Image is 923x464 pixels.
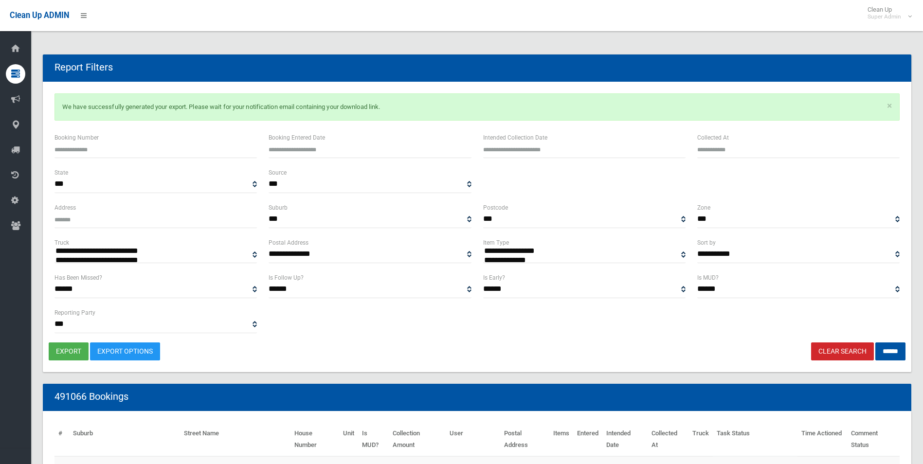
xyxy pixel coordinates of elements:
[483,132,547,143] label: Intended Collection Date
[54,202,76,213] label: Address
[847,423,900,456] th: Comment Status
[90,342,160,360] a: Export Options
[483,237,509,248] label: Item Type
[887,101,892,111] a: ×
[648,423,688,456] th: Collected At
[358,423,389,456] th: Is MUD?
[54,93,900,121] p: We have successfully generated your export. Please wait for your notification email containing yo...
[54,132,99,143] label: Booking Number
[54,237,69,248] label: Truck
[797,423,847,456] th: Time Actioned
[688,423,713,456] th: Truck
[811,342,874,360] a: Clear Search
[49,342,89,360] button: export
[339,423,358,456] th: Unit
[549,423,573,456] th: Items
[43,387,140,406] header: 491066 Bookings
[602,423,648,456] th: Intended Date
[10,11,69,20] span: Clean Up ADMIN
[269,132,325,143] label: Booking Entered Date
[54,423,69,456] th: #
[697,132,729,143] label: Collected At
[180,423,291,456] th: Street Name
[446,423,500,456] th: User
[389,423,446,456] th: Collection Amount
[290,423,339,456] th: House Number
[863,6,911,20] span: Clean Up
[713,423,797,456] th: Task Status
[43,58,125,77] header: Report Filters
[69,423,180,456] th: Suburb
[868,13,901,20] small: Super Admin
[573,423,602,456] th: Entered
[500,423,549,456] th: Postal Address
